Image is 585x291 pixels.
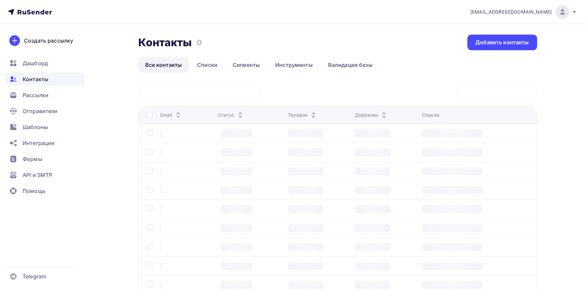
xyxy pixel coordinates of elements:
[23,59,48,67] span: Дашборд
[5,88,84,102] a: Рассылки
[470,9,552,15] span: [EMAIL_ADDRESS][DOMAIN_NAME]
[226,57,267,73] a: Сегменты
[23,171,52,179] span: API и SMTP
[268,57,320,73] a: Инструменты
[23,107,58,115] span: Отправители
[24,37,73,45] div: Создать рассылку
[5,73,84,86] a: Контакты
[138,57,189,73] a: Все контакты
[23,187,46,195] span: Помощь
[218,112,244,118] div: Статус
[5,152,84,166] a: Формы
[23,123,48,131] span: Шаблоны
[138,36,192,49] h2: Контакты
[321,57,380,73] a: Валидация базы
[23,91,49,99] span: Рассылки
[288,112,317,118] div: Телефон
[422,112,439,118] div: Списки
[470,5,577,19] a: [EMAIL_ADDRESS][DOMAIN_NAME]
[5,57,84,70] a: Дашборд
[475,39,529,46] div: Добавить контакты
[197,38,202,47] h3: 0
[23,75,48,83] span: Контакты
[355,112,388,118] div: Добавлен
[23,272,46,280] span: Telegram
[5,120,84,134] a: Шаблоны
[190,57,224,73] a: Списки
[23,155,42,163] span: Формы
[160,112,182,118] div: Email
[23,139,55,147] span: Интеграции
[5,104,84,118] a: Отправители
